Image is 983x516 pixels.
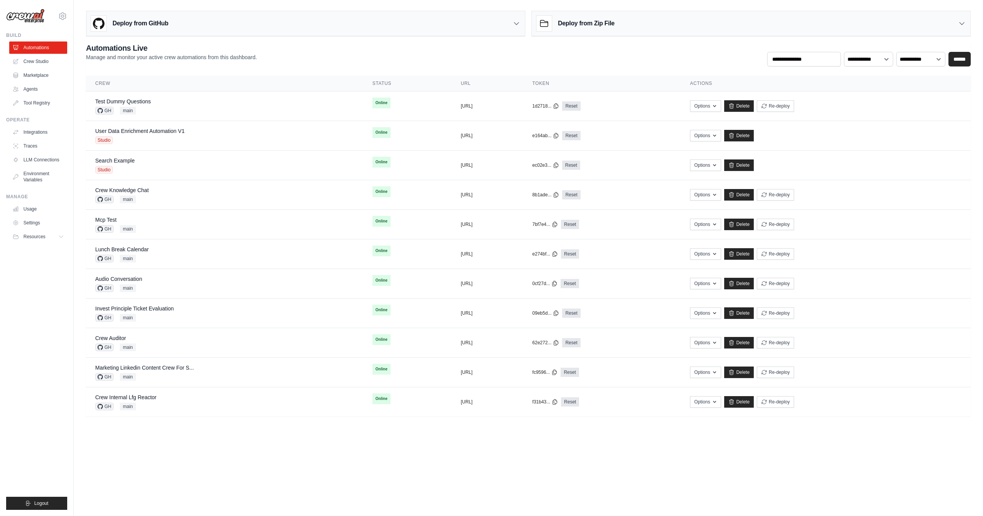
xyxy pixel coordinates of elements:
[120,314,136,322] span: main
[562,190,580,199] a: Reset
[372,305,391,315] span: Online
[372,127,391,138] span: Online
[95,276,142,282] a: Audio Conversation
[9,140,67,152] a: Traces
[95,98,151,105] a: Test Dummy Questions
[372,334,391,345] span: Online
[9,217,67,229] a: Settings
[120,373,136,381] span: main
[757,189,794,201] button: Re-deploy
[757,100,794,112] button: Re-deploy
[757,248,794,260] button: Re-deploy
[523,76,681,91] th: Token
[757,337,794,348] button: Re-deploy
[724,189,754,201] a: Delete
[95,225,114,233] span: GH
[9,41,67,54] a: Automations
[690,367,721,378] button: Options
[9,69,67,81] a: Marketplace
[95,246,149,252] a: Lunch Break Calendar
[532,399,558,405] button: f31b43...
[120,255,136,262] span: main
[86,43,257,53] h2: Automations Live
[757,396,794,408] button: Re-deploy
[95,196,114,203] span: GH
[532,133,559,139] button: e164ab...
[91,16,106,31] img: GitHub Logo
[724,219,754,230] a: Delete
[690,100,721,112] button: Options
[95,305,174,312] a: Invest Principle Ticket Evaluation
[9,154,67,166] a: LLM Connections
[120,225,136,233] span: main
[9,55,67,68] a: Crew Studio
[532,103,559,109] button: 1d2718...
[532,340,559,346] button: 62e272...
[95,136,113,144] span: Studio
[372,157,391,168] span: Online
[690,248,721,260] button: Options
[372,98,391,108] span: Online
[562,309,580,318] a: Reset
[757,278,794,289] button: Re-deploy
[95,394,157,400] a: Crew Internal Lfg Reactor
[6,117,67,123] div: Operate
[95,158,135,164] a: Search Example
[6,32,67,38] div: Build
[372,216,391,227] span: Online
[95,343,114,351] span: GH
[120,343,136,351] span: main
[724,307,754,319] a: Delete
[86,76,363,91] th: Crew
[724,248,754,260] a: Delete
[724,396,754,408] a: Delete
[95,284,114,292] span: GH
[9,126,67,138] a: Integrations
[561,249,579,259] a: Reset
[452,76,523,91] th: URL
[95,335,126,341] a: Crew Auditor
[690,130,721,141] button: Options
[562,101,580,111] a: Reset
[532,310,559,316] button: 09eb5d...
[690,396,721,408] button: Options
[561,220,579,229] a: Reset
[724,100,754,112] a: Delete
[532,280,558,287] button: 0cf27d...
[95,314,114,322] span: GH
[9,83,67,95] a: Agents
[558,19,614,28] h3: Deploy from Zip File
[95,128,185,134] a: User Data Enrichment Automation V1
[9,203,67,215] a: Usage
[113,19,168,28] h3: Deploy from GitHub
[724,130,754,141] a: Delete
[757,307,794,319] button: Re-deploy
[561,397,579,406] a: Reset
[372,246,391,256] span: Online
[363,76,452,91] th: Status
[532,369,558,375] button: fc9596...
[34,500,48,506] span: Logout
[757,219,794,230] button: Re-deploy
[6,497,67,510] button: Logout
[724,278,754,289] a: Delete
[95,107,114,114] span: GH
[690,337,721,348] button: Options
[561,368,579,377] a: Reset
[757,367,794,378] button: Re-deploy
[9,231,67,243] button: Resources
[724,159,754,171] a: Delete
[681,76,971,91] th: Actions
[95,166,113,174] span: Studio
[372,186,391,197] span: Online
[690,219,721,230] button: Options
[690,278,721,289] button: Options
[120,403,136,410] span: main
[95,365,194,371] a: Marketing Linkedin Content Crew For S...
[562,161,580,170] a: Reset
[690,307,721,319] button: Options
[95,255,114,262] span: GH
[23,234,45,240] span: Resources
[372,364,391,375] span: Online
[95,403,114,410] span: GH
